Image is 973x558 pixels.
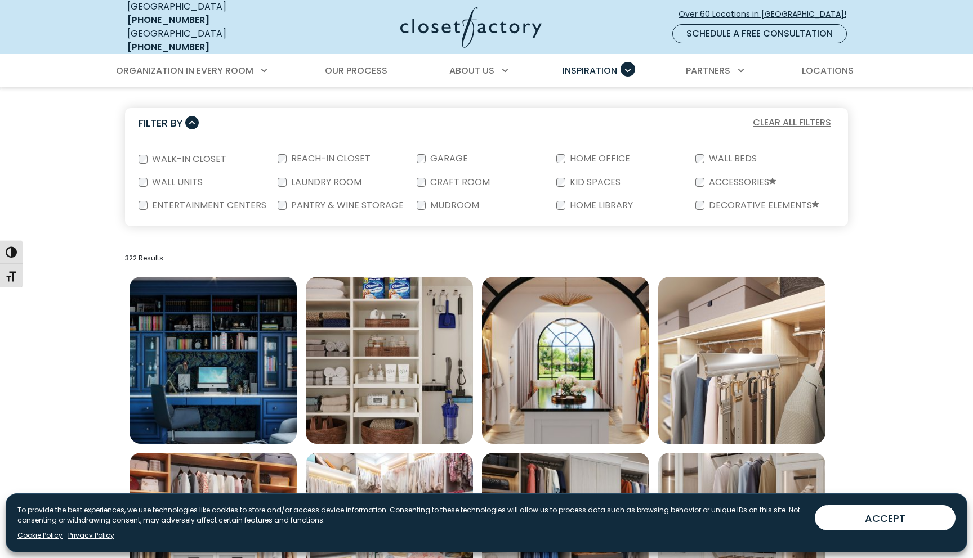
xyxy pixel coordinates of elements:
img: Belt rack accessory [658,277,825,444]
label: Wall Units [148,178,205,187]
label: Mudroom [426,201,481,210]
img: Custom home office with blue built-ins, glass-front cabinets, adjustable shelving, custom drawer ... [130,277,297,444]
img: Closet Factory Logo [400,7,542,48]
label: Entertainment Centers [148,201,269,210]
label: Wall Beds [704,154,759,163]
img: Organized linen and utility closet featuring rolled towels, labeled baskets, and mounted cleaning... [306,277,473,444]
label: Walk-In Closet [148,155,229,164]
label: Home Library [565,201,635,210]
nav: Primary Menu [108,55,865,87]
span: Over 60 Locations in [GEOGRAPHIC_DATA]! [679,8,855,20]
span: Our Process [325,64,387,77]
span: Organization in Every Room [116,64,253,77]
label: Home Office [565,154,632,163]
label: Kid Spaces [565,178,623,187]
button: Filter By [139,115,199,131]
a: [PHONE_NUMBER] [127,13,209,26]
a: Open inspiration gallery to preview enlarged image [306,277,473,444]
span: Inspiration [563,64,617,77]
label: Pantry & Wine Storage [287,201,406,210]
a: [PHONE_NUMBER] [127,40,209,53]
img: Spacious custom walk-in closet with abundant wardrobe space, center island storage [482,277,649,444]
label: Laundry Room [287,178,364,187]
button: Clear All Filters [749,115,834,130]
a: Open inspiration gallery to preview enlarged image [658,277,825,444]
label: Accessories [704,178,778,187]
span: Locations [802,64,854,77]
div: [GEOGRAPHIC_DATA] [127,27,291,54]
p: To provide the best experiences, we use technologies like cookies to store and/or access device i... [17,505,806,525]
label: Decorative Elements [704,201,821,210]
label: Garage [426,154,470,163]
a: Privacy Policy [68,530,114,541]
span: Partners [686,64,730,77]
button: ACCEPT [815,505,956,530]
a: Open inspiration gallery to preview enlarged image [482,277,649,444]
label: Craft Room [426,178,492,187]
span: About Us [449,64,494,77]
a: Cookie Policy [17,530,63,541]
a: Over 60 Locations in [GEOGRAPHIC_DATA]! [678,4,856,24]
a: Open inspiration gallery to preview enlarged image [130,277,297,444]
a: Schedule a Free Consultation [672,24,847,43]
p: 322 Results [125,253,848,263]
label: Reach-In Closet [287,154,373,163]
